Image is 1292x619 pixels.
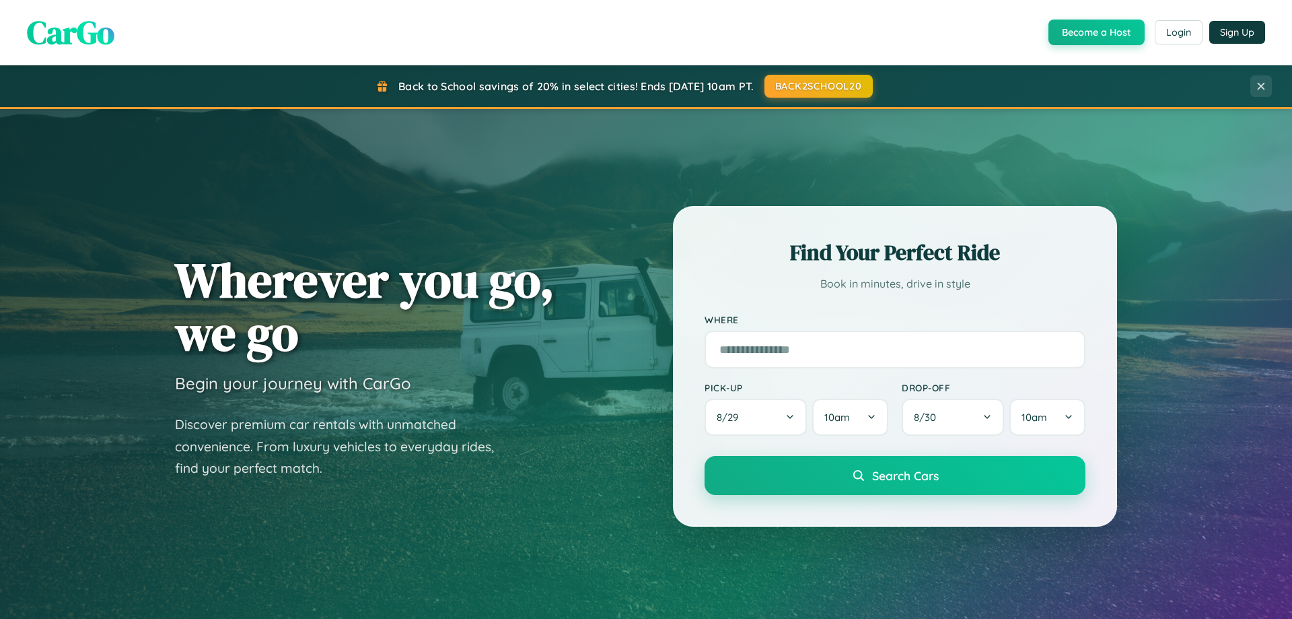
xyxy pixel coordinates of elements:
button: 10am [812,399,888,436]
button: Search Cars [705,456,1085,495]
span: 10am [824,411,850,424]
span: Back to School savings of 20% in select cities! Ends [DATE] 10am PT. [398,79,754,93]
span: Search Cars [872,468,939,483]
span: 8 / 29 [717,411,745,424]
label: Pick-up [705,382,888,393]
label: Where [705,314,1085,325]
button: Become a Host [1048,20,1145,45]
h2: Find Your Perfect Ride [705,238,1085,267]
h1: Wherever you go, we go [175,253,554,360]
span: CarGo [27,10,114,55]
span: 10am [1021,411,1047,424]
button: 8/30 [902,399,1004,436]
p: Discover premium car rentals with unmatched convenience. From luxury vehicles to everyday rides, ... [175,414,511,480]
span: 8 / 30 [914,411,943,424]
button: Login [1155,20,1203,44]
button: 8/29 [705,399,807,436]
p: Book in minutes, drive in style [705,274,1085,294]
label: Drop-off [902,382,1085,393]
h3: Begin your journey with CarGo [175,373,411,393]
button: Sign Up [1209,21,1265,44]
button: BACK2SCHOOL20 [764,75,873,98]
button: 10am [1009,399,1085,436]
